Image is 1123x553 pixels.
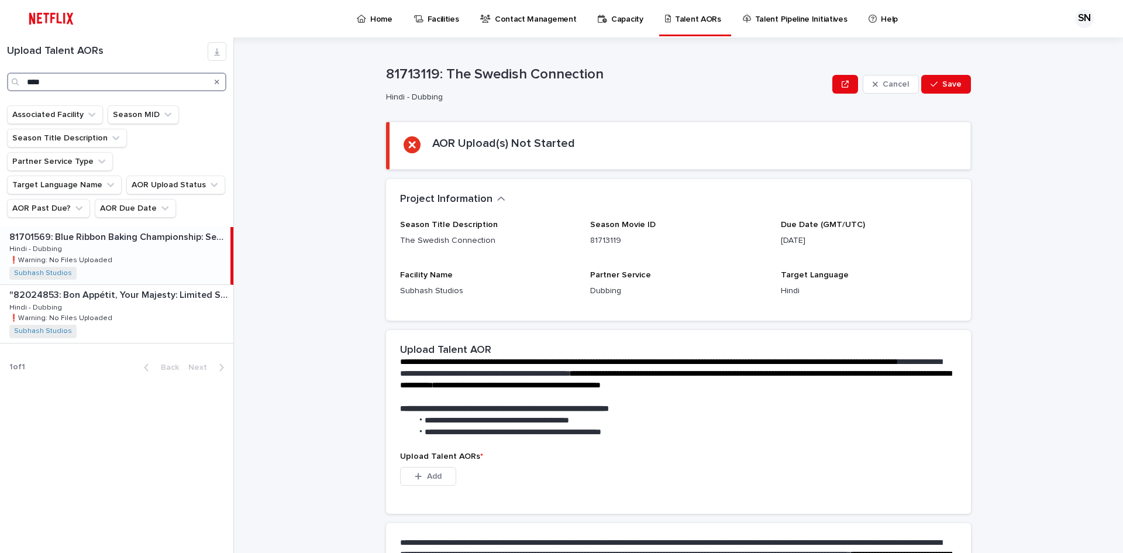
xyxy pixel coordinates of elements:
div: SN [1075,9,1094,28]
button: Project Information [400,193,505,206]
input: Search [7,73,226,91]
p: The Swedish Connection [400,235,576,247]
button: AOR Upload Status [126,176,225,194]
span: Back [154,363,179,372]
span: Facility Name [400,271,453,279]
p: ❗️Warning: No Files Uploaded [9,254,115,265]
button: AOR Due Date [95,199,176,218]
h1: Upload Talent AORs [7,45,208,58]
button: Add [400,467,456,486]
span: Cancel [883,80,909,88]
button: Cancel [863,75,919,94]
span: Next [188,363,214,372]
button: Save [921,75,971,94]
p: 81713119 [590,235,766,247]
span: Season Movie ID [590,221,656,229]
h2: Upload Talent AOR [400,344,491,357]
button: Target Language Name [7,176,122,194]
p: Subhash Studios [400,285,576,297]
span: Target Language [781,271,849,279]
p: ❗️Warning: No Files Uploaded [9,312,115,322]
h2: AOR Upload(s) Not Started [432,136,575,150]
span: Partner Service [590,271,651,279]
span: Season Title Description [400,221,498,229]
p: 81701569: Blue Ribbon Baking Championship: Season 1 [9,229,228,243]
button: Season Title Description [7,129,127,147]
p: 81713119: The Swedish Connection [386,66,828,83]
p: Hindi - Dubbing [386,92,823,102]
span: Upload Talent AORs [400,452,483,461]
a: Subhash Studios [14,269,72,277]
span: Save [942,80,962,88]
p: Hindi - Dubbing [9,243,64,253]
button: Partner Service Type [7,152,113,171]
button: AOR Past Due? [7,199,90,218]
button: Next [184,362,233,373]
p: Hindi - Dubbing [9,301,64,312]
button: Season MID [108,105,179,124]
button: Associated Facility [7,105,103,124]
p: Dubbing [590,285,766,297]
span: Add [427,472,442,480]
button: Back [135,362,184,373]
p: [DATE] [781,235,957,247]
img: ifQbXi3ZQGMSEF7WDB7W [23,7,79,30]
p: "82024853: Bon Appétit, Your Majesty: Limited Series" [9,287,231,301]
a: Subhash Studios [14,327,72,335]
span: Due Date (GMT/UTC) [781,221,865,229]
h2: Project Information [400,193,492,206]
p: Hindi [781,285,957,297]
